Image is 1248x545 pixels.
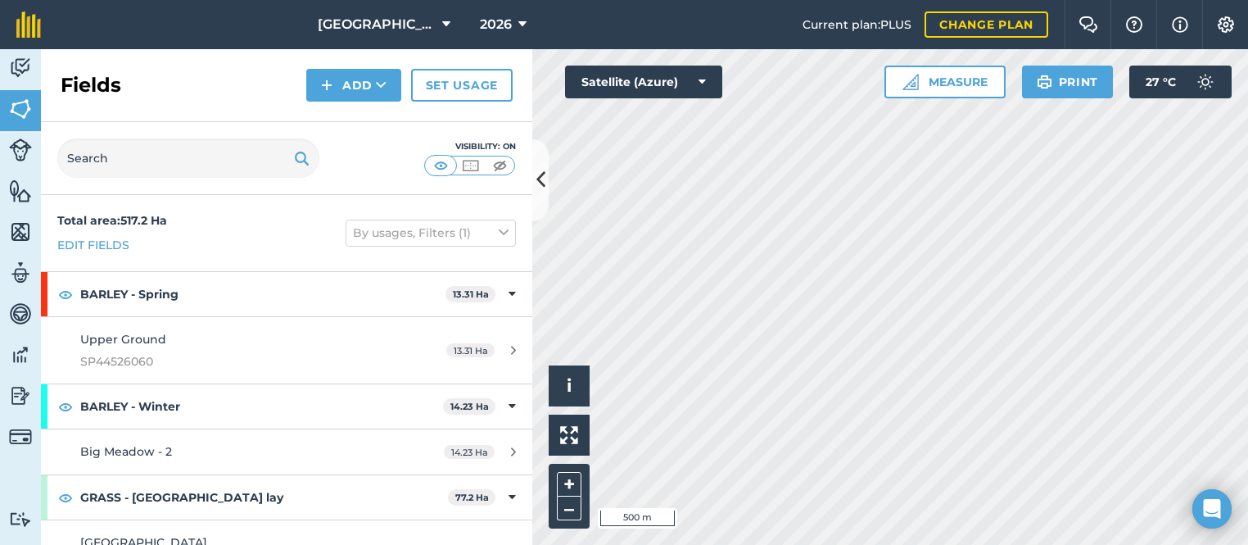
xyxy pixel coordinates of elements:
img: svg+xml;base64,PHN2ZyB4bWxucz0iaHR0cDovL3d3dy53My5vcmcvMjAwMC9zdmciIHdpZHRoPSI1MCIgaGVpZ2h0PSI0MC... [431,157,451,174]
button: i [549,366,590,406]
img: svg+xml;base64,PHN2ZyB4bWxucz0iaHR0cDovL3d3dy53My5vcmcvMjAwMC9zdmciIHdpZHRoPSIxNyIgaGVpZ2h0PSIxNy... [1172,15,1188,34]
button: + [557,472,581,497]
img: svg+xml;base64,PD94bWwgdmVyc2lvbj0iMS4wIiBlbmNvZGluZz0idXRmLTgiPz4KPCEtLSBHZW5lcmF0b3I6IEFkb2JlIE... [9,511,32,527]
button: Measure [884,66,1006,98]
img: A cog icon [1216,16,1236,33]
div: BARLEY - Spring13.31 Ha [41,272,532,316]
button: 27 °C [1129,66,1232,98]
div: BARLEY - Winter14.23 Ha [41,384,532,429]
a: Set usage [411,69,513,102]
img: A question mark icon [1124,16,1144,33]
span: Current plan : PLUS [803,16,911,34]
strong: BARLEY - Spring [80,272,445,316]
span: Upper Ground [80,332,166,347]
img: svg+xml;base64,PHN2ZyB4bWxucz0iaHR0cDovL3d3dy53My5vcmcvMjAwMC9zdmciIHdpZHRoPSI1NiIgaGVpZ2h0PSI2MC... [9,220,32,244]
h2: Fields [61,72,121,98]
span: i [567,375,572,396]
button: Print [1022,66,1114,98]
div: Visibility: On [424,140,516,153]
button: Add [306,69,401,102]
img: svg+xml;base64,PD94bWwgdmVyc2lvbj0iMS4wIiBlbmNvZGluZz0idXRmLTgiPz4KPCEtLSBHZW5lcmF0b3I6IEFkb2JlIE... [9,56,32,80]
img: svg+xml;base64,PD94bWwgdmVyc2lvbj0iMS4wIiBlbmNvZGluZz0idXRmLTgiPz4KPCEtLSBHZW5lcmF0b3I6IEFkb2JlIE... [9,261,32,285]
a: Edit fields [57,236,129,254]
img: svg+xml;base64,PD94bWwgdmVyc2lvbj0iMS4wIiBlbmNvZGluZz0idXRmLTgiPz4KPCEtLSBHZW5lcmF0b3I6IEFkb2JlIE... [9,139,32,161]
img: Two speech bubbles overlapping with the left bubble in the forefront [1078,16,1098,33]
div: Open Intercom Messenger [1192,489,1232,529]
img: svg+xml;base64,PHN2ZyB4bWxucz0iaHR0cDovL3d3dy53My5vcmcvMjAwMC9zdmciIHdpZHRoPSIxOSIgaGVpZ2h0PSIyNC... [294,148,310,168]
span: 2026 [480,15,512,34]
img: svg+xml;base64,PHN2ZyB4bWxucz0iaHR0cDovL3d3dy53My5vcmcvMjAwMC9zdmciIHdpZHRoPSIxOCIgaGVpZ2h0PSIyNC... [58,488,73,507]
img: fieldmargin Logo [16,11,41,38]
button: – [557,497,581,520]
strong: Total area : 517.2 Ha [57,213,167,228]
span: 13.31 Ha [446,343,495,357]
img: svg+xml;base64,PD94bWwgdmVyc2lvbj0iMS4wIiBlbmNvZGluZz0idXRmLTgiPz4KPCEtLSBHZW5lcmF0b3I6IEFkb2JlIE... [9,302,32,326]
img: svg+xml;base64,PD94bWwgdmVyc2lvbj0iMS4wIiBlbmNvZGluZz0idXRmLTgiPz4KPCEtLSBHZW5lcmF0b3I6IEFkb2JlIE... [9,343,32,367]
span: Big Meadow - 2 [80,444,172,459]
strong: 13.31 Ha [453,288,489,300]
img: svg+xml;base64,PHN2ZyB4bWxucz0iaHR0cDovL3d3dy53My5vcmcvMjAwMC9zdmciIHdpZHRoPSIxOSIgaGVpZ2h0PSIyNC... [1037,72,1052,92]
img: svg+xml;base64,PHN2ZyB4bWxucz0iaHR0cDovL3d3dy53My5vcmcvMjAwMC9zdmciIHdpZHRoPSIxOCIgaGVpZ2h0PSIyNC... [58,397,73,416]
span: [GEOGRAPHIC_DATA] [318,15,436,34]
strong: BARLEY - Winter [80,384,443,429]
img: svg+xml;base64,PD94bWwgdmVyc2lvbj0iMS4wIiBlbmNvZGluZz0idXRmLTgiPz4KPCEtLSBHZW5lcmF0b3I6IEFkb2JlIE... [1189,66,1222,98]
img: svg+xml;base64,PHN2ZyB4bWxucz0iaHR0cDovL3d3dy53My5vcmcvMjAwMC9zdmciIHdpZHRoPSIxNCIgaGVpZ2h0PSIyNC... [321,75,332,95]
div: GRASS - [GEOGRAPHIC_DATA] lay77.2 Ha [41,475,532,520]
span: SP44526060 [80,352,388,370]
img: svg+xml;base64,PHN2ZyB4bWxucz0iaHR0cDovL3d3dy53My5vcmcvMjAwMC9zdmciIHdpZHRoPSI1NiIgaGVpZ2h0PSI2MC... [9,179,32,203]
img: svg+xml;base64,PHN2ZyB4bWxucz0iaHR0cDovL3d3dy53My5vcmcvMjAwMC9zdmciIHdpZHRoPSIxOCIgaGVpZ2h0PSIyNC... [58,284,73,304]
img: svg+xml;base64,PHN2ZyB4bWxucz0iaHR0cDovL3d3dy53My5vcmcvMjAwMC9zdmciIHdpZHRoPSI1MCIgaGVpZ2h0PSI0MC... [490,157,510,174]
input: Search [57,139,319,178]
span: 14.23 Ha [444,445,495,459]
strong: GRASS - [GEOGRAPHIC_DATA] lay [80,475,448,520]
button: Satellite (Azure) [565,66,722,98]
img: svg+xml;base64,PHN2ZyB4bWxucz0iaHR0cDovL3d3dy53My5vcmcvMjAwMC9zdmciIHdpZHRoPSI1NiIgaGVpZ2h0PSI2MC... [9,97,32,121]
a: Change plan [925,11,1048,38]
span: 27 ° C [1146,66,1176,98]
button: By usages, Filters (1) [346,220,516,246]
strong: 14.23 Ha [450,401,489,412]
img: svg+xml;base64,PD94bWwgdmVyc2lvbj0iMS4wIiBlbmNvZGluZz0idXRmLTgiPz4KPCEtLSBHZW5lcmF0b3I6IEFkb2JlIE... [9,425,32,448]
img: svg+xml;base64,PD94bWwgdmVyc2lvbj0iMS4wIiBlbmNvZGluZz0idXRmLTgiPz4KPCEtLSBHZW5lcmF0b3I6IEFkb2JlIE... [9,384,32,408]
a: Big Meadow - 214.23 Ha [41,429,532,474]
img: svg+xml;base64,PHN2ZyB4bWxucz0iaHR0cDovL3d3dy53My5vcmcvMjAwMC9zdmciIHdpZHRoPSI1MCIgaGVpZ2h0PSI0MC... [460,157,481,174]
img: Four arrows, one pointing top left, one top right, one bottom right and the last bottom left [560,426,578,444]
strong: 77.2 Ha [455,492,489,503]
a: Upper GroundSP4452606013.31 Ha [41,317,532,384]
img: Ruler icon [902,74,919,90]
